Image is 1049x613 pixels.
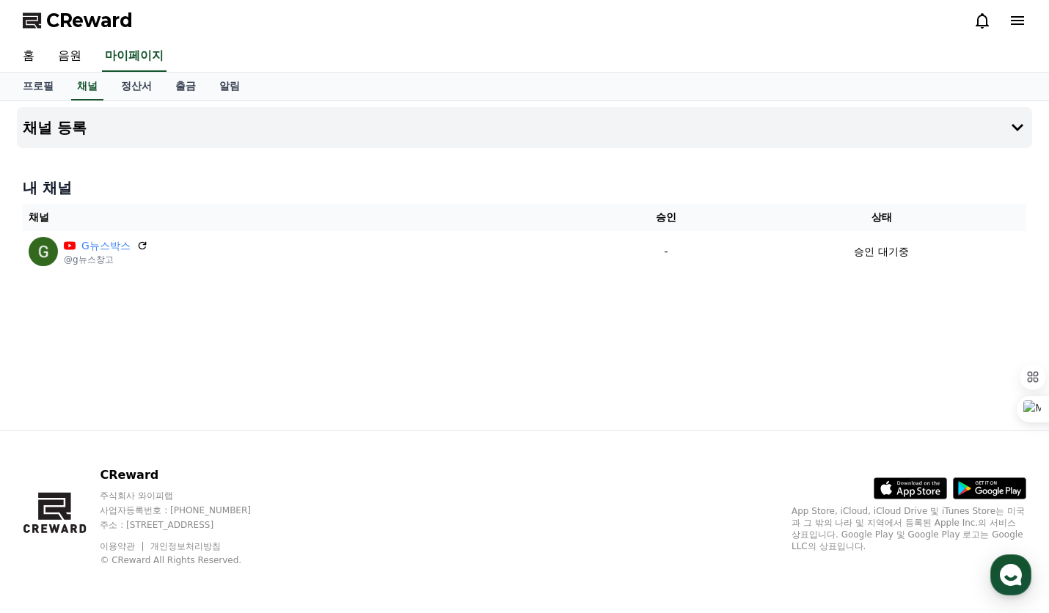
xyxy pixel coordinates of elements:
a: 프로필 [11,73,65,100]
a: 홈 [11,41,46,72]
h4: 내 채널 [23,177,1026,198]
a: 개인정보처리방침 [150,541,221,551]
p: 주소 : [STREET_ADDRESS] [100,519,279,531]
span: 대화 [134,488,152,499]
a: 출금 [164,73,208,100]
img: G뉴스박스 [29,237,58,266]
th: 채널 [23,204,596,231]
p: 주식회사 와이피랩 [100,490,279,502]
a: 정산서 [109,73,164,100]
p: © CReward All Rights Reserved. [100,554,279,566]
a: 마이페이지 [102,41,167,72]
a: 설정 [189,465,282,502]
span: 홈 [46,487,55,499]
a: 홈 [4,465,97,502]
p: App Store, iCloud, iCloud Drive 및 iTunes Store는 미국과 그 밖의 나라 및 지역에서 등록된 Apple Inc.의 서비스 상표입니다. Goo... [792,505,1026,552]
span: CReward [46,9,133,32]
a: G뉴스박스 [81,238,131,254]
span: 설정 [227,487,244,499]
a: 이용약관 [100,541,146,551]
h4: 채널 등록 [23,120,87,136]
p: 승인 대기중 [854,244,908,260]
p: - [602,244,731,260]
p: 사업자등록번호 : [PHONE_NUMBER] [100,504,279,516]
button: 채널 등록 [17,107,1032,148]
a: 대화 [97,465,189,502]
a: 채널 [71,73,103,100]
th: 상태 [737,204,1026,231]
a: 알림 [208,73,252,100]
a: CReward [23,9,133,32]
p: @g뉴스창고 [64,254,148,265]
p: CReward [100,466,279,484]
a: 음원 [46,41,93,72]
th: 승인 [596,204,737,231]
